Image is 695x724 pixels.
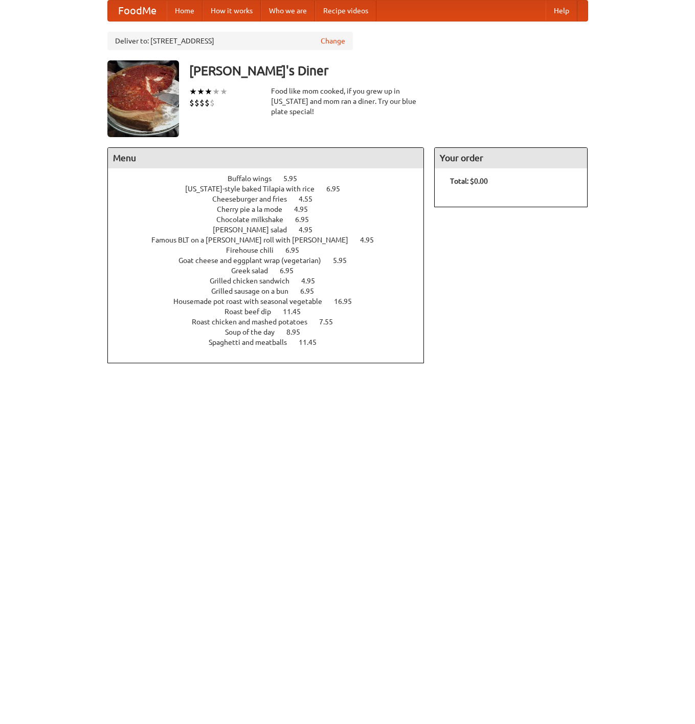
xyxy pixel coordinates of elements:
[216,215,328,224] a: Chocolate milkshake 6.95
[283,174,307,183] span: 5.95
[210,97,215,108] li: $
[261,1,315,21] a: Who we are
[107,60,179,137] img: angular.jpg
[283,308,311,316] span: 11.45
[226,246,284,254] span: Firehouse chili
[189,97,194,108] li: $
[315,1,376,21] a: Recipe videos
[209,338,335,346] a: Spaghetti and meatballs 11.45
[173,297,332,305] span: Housemade pot roast with seasonal vegetable
[192,318,352,326] a: Roast chicken and mashed potatoes 7.55
[301,277,325,285] span: 4.95
[216,215,294,224] span: Chocolate milkshake
[225,328,285,336] span: Soup of the day
[209,338,297,346] span: Spaghetti and meatballs
[205,86,212,97] li: ★
[231,267,312,275] a: Greek salad 6.95
[210,277,300,285] span: Grilled chicken sandwich
[217,205,327,213] a: Cherry pie a la mode 4.95
[213,226,297,234] span: [PERSON_NAME] salad
[173,297,371,305] a: Housemade pot roast with seasonal vegetable 16.95
[220,86,228,97] li: ★
[225,328,319,336] a: Soup of the day 8.95
[299,195,323,203] span: 4.55
[271,86,424,117] div: Food like mom cooked, if you grew up in [US_STATE] and mom ran a diner. Try our blue plate special!
[294,205,318,213] span: 4.95
[107,32,353,50] div: Deliver to: [STREET_ADDRESS]
[226,246,318,254] a: Firehouse chili 6.95
[108,148,424,168] h4: Menu
[205,97,210,108] li: $
[334,297,362,305] span: 16.95
[178,256,366,265] a: Goat cheese and eggplant wrap (vegetarian) 5.95
[199,97,205,108] li: $
[300,287,324,295] span: 6.95
[192,318,318,326] span: Roast chicken and mashed potatoes
[213,226,331,234] a: [PERSON_NAME] salad 4.95
[546,1,577,21] a: Help
[321,36,345,46] a: Change
[211,287,333,295] a: Grilled sausage on a bun 6.95
[203,1,261,21] a: How it works
[450,177,488,185] b: Total: $0.00
[185,185,325,193] span: [US_STATE]-style baked Tilapia with rice
[333,256,357,265] span: 5.95
[167,1,203,21] a: Home
[299,226,323,234] span: 4.95
[286,328,310,336] span: 8.95
[225,308,320,316] a: Roast beef dip 11.45
[189,86,197,97] li: ★
[212,195,331,203] a: Cheeseburger and fries 4.55
[185,185,359,193] a: [US_STATE]-style baked Tilapia with rice 6.95
[228,174,316,183] a: Buffalo wings 5.95
[178,256,331,265] span: Goat cheese and eggplant wrap (vegetarian)
[280,267,304,275] span: 6.95
[189,60,588,81] h3: [PERSON_NAME]'s Diner
[319,318,343,326] span: 7.55
[360,236,384,244] span: 4.95
[435,148,587,168] h4: Your order
[108,1,167,21] a: FoodMe
[151,236,358,244] span: Famous BLT on a [PERSON_NAME] roll with [PERSON_NAME]
[225,308,281,316] span: Roast beef dip
[212,195,297,203] span: Cheeseburger and fries
[217,205,293,213] span: Cherry pie a la mode
[212,86,220,97] li: ★
[197,86,205,97] li: ★
[231,267,278,275] span: Greek salad
[211,287,299,295] span: Grilled sausage on a bun
[326,185,350,193] span: 6.95
[299,338,327,346] span: 11.45
[194,97,199,108] li: $
[210,277,334,285] a: Grilled chicken sandwich 4.95
[295,215,319,224] span: 6.95
[151,236,393,244] a: Famous BLT on a [PERSON_NAME] roll with [PERSON_NAME] 4.95
[228,174,282,183] span: Buffalo wings
[285,246,309,254] span: 6.95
